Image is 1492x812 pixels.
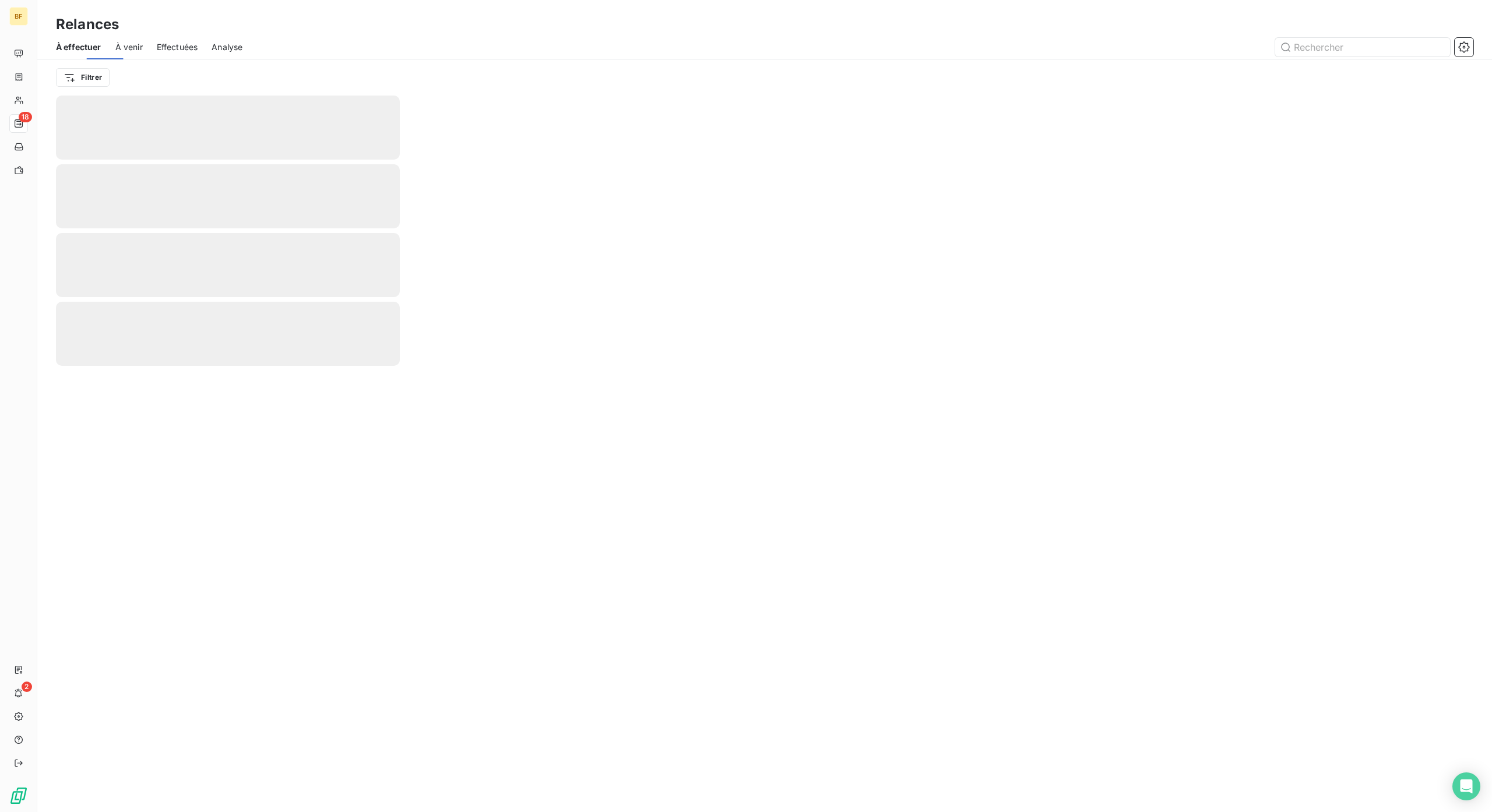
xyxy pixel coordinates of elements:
div: BF [9,7,28,26]
button: Filtrer [56,68,110,87]
h3: Relances [56,14,119,35]
img: Logo LeanPay [9,786,28,805]
input: Rechercher [1275,38,1450,57]
span: Analyse [212,41,242,53]
span: Effectuées [157,41,198,53]
span: À effectuer [56,41,101,53]
span: À venir [115,41,143,53]
span: 18 [19,112,32,122]
span: 2 [22,682,32,692]
div: Open Intercom Messenger [1452,772,1480,800]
